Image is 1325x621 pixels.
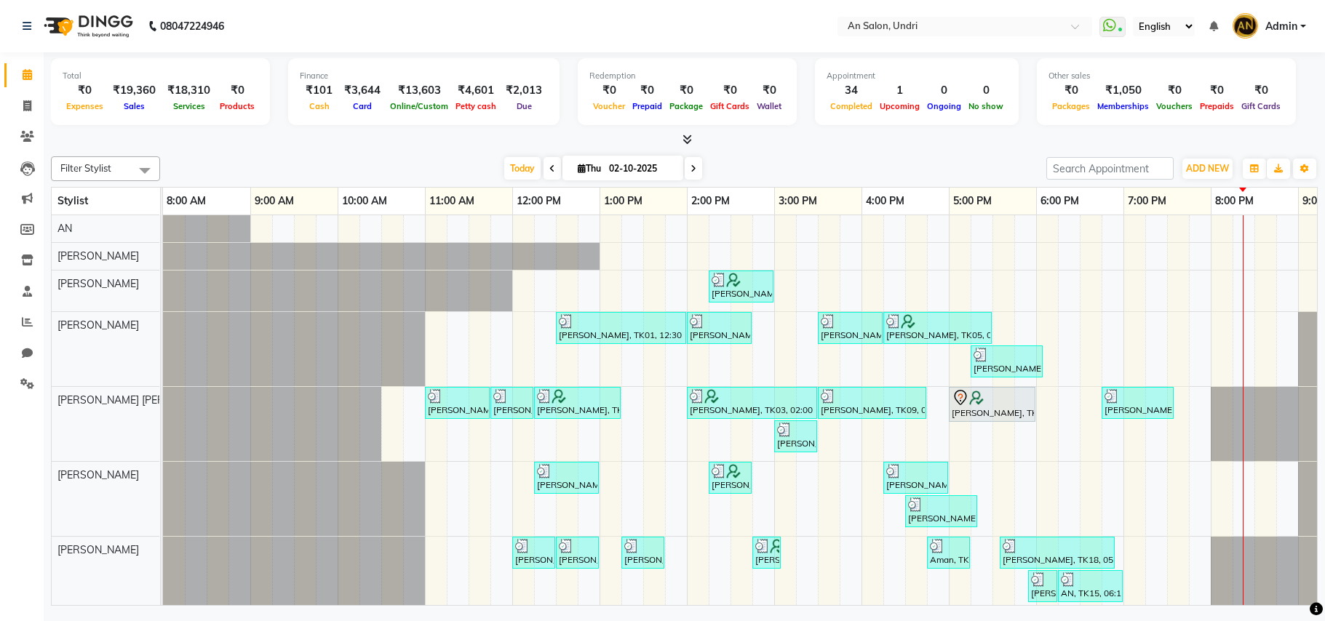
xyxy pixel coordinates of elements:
[386,101,452,111] span: Online/Custom
[513,191,565,212] a: 12:00 PM
[57,318,139,332] span: [PERSON_NAME]
[338,82,386,99] div: ₹3,644
[300,82,338,99] div: ₹101
[710,273,772,300] div: [PERSON_NAME], TK10, 02:15 PM-03:00 PM, [PERSON_NAME] - [DEMOGRAPHIC_DATA] Haircut (Pre-Wash, Cut...
[162,82,216,99] div: ₹18,310
[452,101,500,111] span: Petty cash
[819,389,925,417] div: [PERSON_NAME], TK09, 03:30 PM-04:45 PM, [PERSON_NAME] Trim (No Blade),[PERSON_NAME] - Shaving
[57,194,88,207] span: Stylist
[37,6,137,47] img: logo
[862,191,908,212] a: 4:00 PM
[876,82,923,99] div: 1
[63,101,107,111] span: Expenses
[349,101,375,111] span: Card
[754,539,779,566] div: [PERSON_NAME], TK10, 02:45 PM-03:05 PM, Eyebrows threading ,Upper lip threading
[965,101,1007,111] span: No show
[775,191,821,212] a: 3:00 PM
[1049,70,1284,82] div: Other sales
[629,82,666,99] div: ₹0
[819,314,881,342] div: [PERSON_NAME], TK09, 03:30 PM-04:15 PM, Cut & Style - Wash & Blow-Dry
[688,389,816,417] div: [PERSON_NAME], TK03, 02:00 PM-03:30 PM, Color - Zero AMM - Root touch up 2 inch
[57,222,72,235] span: AN
[1265,19,1297,34] span: Admin
[1196,101,1238,111] span: Prepaids
[827,70,1007,82] div: Appointment
[707,101,753,111] span: Gift Cards
[1238,82,1284,99] div: ₹0
[1059,572,1121,600] div: AN, TK15, 06:15 PM-07:00 PM, Clean Up
[500,82,548,99] div: ₹2,013
[827,82,876,99] div: 34
[1124,191,1170,212] a: 7:00 PM
[338,191,391,212] a: 10:00 AM
[1233,13,1258,39] img: Admin
[876,101,923,111] span: Upcoming
[1049,82,1094,99] div: ₹0
[827,101,876,111] span: Completed
[1182,159,1233,179] button: ADD NEW
[1094,101,1153,111] span: Memberships
[1238,101,1284,111] span: Gift Cards
[1094,82,1153,99] div: ₹1,050
[753,82,785,99] div: ₹0
[1153,82,1196,99] div: ₹0
[386,82,452,99] div: ₹13,603
[753,101,785,111] span: Wallet
[557,539,597,566] div: [PERSON_NAME], TK06, 12:30 PM-01:00 PM, Waxing - Eyebrow Peel Off
[1196,82,1238,99] div: ₹0
[251,191,298,212] a: 9:00 AM
[629,101,666,111] span: Prepaid
[1153,101,1196,111] span: Vouchers
[589,101,629,111] span: Voucher
[452,82,500,99] div: ₹4,601
[923,82,965,99] div: 0
[216,101,258,111] span: Products
[63,70,258,82] div: Total
[557,314,685,342] div: [PERSON_NAME], TK01, 12:30 PM-02:00 PM, Cut & Style - Wash & Blow-Dry,Cut & Style - [DEMOGRAPHIC_...
[605,158,677,180] input: 2025-10-02
[923,101,965,111] span: Ongoing
[907,497,976,525] div: [PERSON_NAME] ., TK13, 04:30 PM-05:20 PM, Cut & Style - Child Girl (Wash, Cut & Style)
[1211,191,1257,212] a: 8:00 PM
[972,348,1041,375] div: [PERSON_NAME] ., TK13, 05:15 PM-06:05 PM, Cut & Style - Child Girl (Wash, Cut & Style)
[107,82,162,99] div: ₹19,360
[306,101,333,111] span: Cash
[950,191,995,212] a: 5:00 PM
[504,157,541,180] span: Today
[600,191,646,212] a: 1:00 PM
[163,191,210,212] a: 8:00 AM
[57,277,139,290] span: [PERSON_NAME]
[60,162,111,174] span: Filter Stylist
[623,539,663,566] div: [PERSON_NAME], TK07, 01:15 PM-01:45 PM, Waxing - Eyebrow Peel Off
[160,6,224,47] b: 08047224946
[1037,191,1083,212] a: 6:00 PM
[216,82,258,99] div: ₹0
[589,82,629,99] div: ₹0
[57,249,139,263] span: [PERSON_NAME]
[536,464,597,492] div: [PERSON_NAME], TK01, 12:15 PM-01:00 PM, Cut & Style - Wash & Blow-Dry
[492,389,532,417] div: [PERSON_NAME], TK01, 11:45 AM-12:15 PM, [PERSON_NAME] Trim (No Blade)
[688,191,733,212] a: 2:00 PM
[513,101,536,111] span: Due
[1001,539,1113,566] div: [PERSON_NAME], TK18, 05:35 PM-06:55 PM, Eyebrows threading ,Eyebrows threading ,Waxing - Rica Ful...
[1186,163,1229,174] span: ADD NEW
[885,314,990,342] div: [PERSON_NAME], TK05, 04:15 PM-05:30 PM, Cut & Style - Wash & Blow-Dry
[688,314,750,342] div: [PERSON_NAME], TK01, 02:00 PM-02:45 PM, Cut & Style - Wash & Blow-Dry
[63,82,107,99] div: ₹0
[1049,101,1094,111] span: Packages
[574,163,605,174] span: Thu
[1046,157,1174,180] input: Search Appointment
[1030,572,1056,600] div: [PERSON_NAME], TK16, 05:55 PM-06:15 PM, Eyebrows threading ,Upper lip threading
[666,82,707,99] div: ₹0
[965,82,1007,99] div: 0
[950,389,1034,420] div: [PERSON_NAME], TK11, 05:00 PM-06:00 PM, Cut & Style - Wash & Blow-Dry
[514,539,554,566] div: [PERSON_NAME], TK06, 12:00 PM-12:30 PM, Waxing - Upper Lip Peel Off
[120,101,148,111] span: Sales
[426,191,478,212] a: 11:00 AM
[707,82,753,99] div: ₹0
[666,101,707,111] span: Package
[776,422,816,450] div: [PERSON_NAME], TK09, 03:00 PM-03:30 PM, [PERSON_NAME] - Shaving
[57,468,139,481] span: [PERSON_NAME]
[170,101,209,111] span: Services
[710,464,750,492] div: [PERSON_NAME], TK10, 02:15 PM-02:45 PM, Cut & Style - Blow-Dry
